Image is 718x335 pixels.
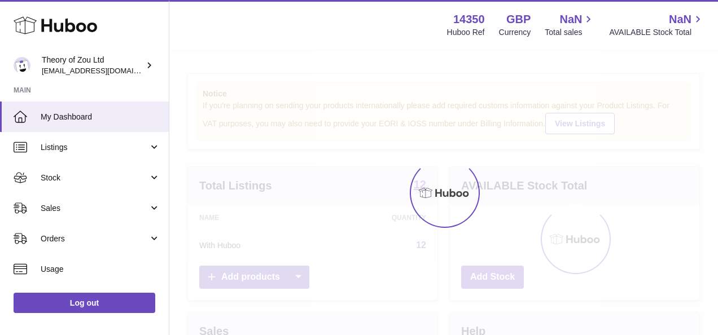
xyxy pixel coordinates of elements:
[447,27,485,38] div: Huboo Ref
[545,27,595,38] span: Total sales
[42,66,166,75] span: [EMAIL_ADDRESS][DOMAIN_NAME]
[41,112,160,122] span: My Dashboard
[42,55,143,76] div: Theory of Zou Ltd
[41,203,148,214] span: Sales
[41,173,148,183] span: Stock
[499,27,531,38] div: Currency
[14,57,30,74] img: internalAdmin-14350@internal.huboo.com
[559,12,582,27] span: NaN
[41,264,160,275] span: Usage
[506,12,531,27] strong: GBP
[14,293,155,313] a: Log out
[41,142,148,153] span: Listings
[669,12,691,27] span: NaN
[453,12,485,27] strong: 14350
[609,12,704,38] a: NaN AVAILABLE Stock Total
[41,233,148,244] span: Orders
[609,27,704,38] span: AVAILABLE Stock Total
[545,12,595,38] a: NaN Total sales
